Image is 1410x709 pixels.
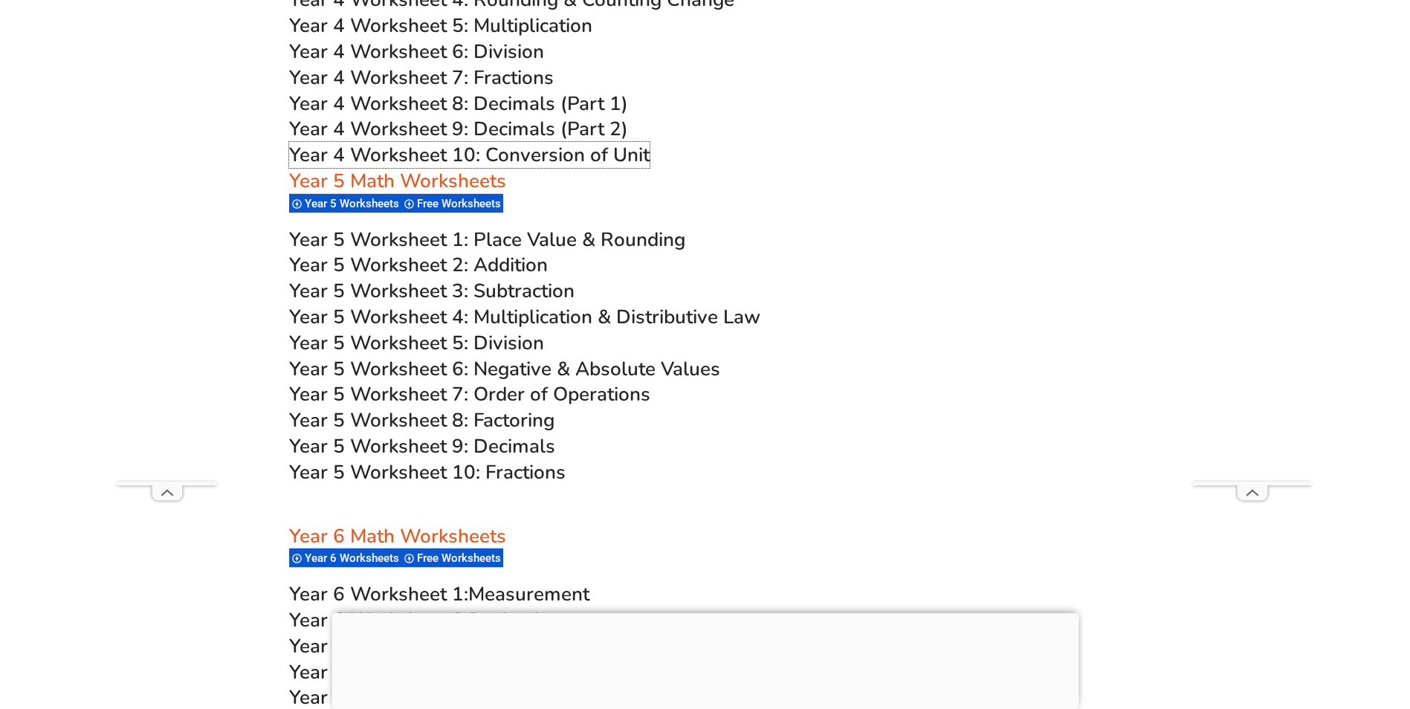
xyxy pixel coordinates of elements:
[289,459,566,485] a: Year 5 Worksheet 10: Fractions
[289,659,545,685] a: Year 6 Worksheet 4:Percents
[289,607,550,633] a: Year 6 Worksheet 2:Decimals
[401,548,503,568] div: Free Worksheets
[332,613,1078,705] iframe: Advertisement
[289,659,468,685] span: Year 6 Worksheet 4:
[289,548,401,568] div: Year 6 Worksheets
[289,633,549,659] a: Year 6 Worksheet 3:Fractions
[289,407,554,433] a: Year 5 Worksheet 8: Factoring
[289,39,544,65] a: Year 4 Worksheet 6: Division
[289,607,468,633] span: Year 6 Worksheet 2:
[401,193,503,213] div: Free Worksheets
[305,551,404,565] span: Year 6 Worksheets
[417,197,505,210] span: Free Worksheets
[289,356,720,382] a: Year 5 Worksheet 6: Negative & Absolute Values
[289,433,555,459] a: Year 5 Worksheet 9: Decimals
[289,13,592,39] a: Year 4 Worksheet 5: Multiplication
[289,116,628,142] a: Year 4 Worksheet 9: Decimals (Part 2)
[289,65,554,91] a: Year 4 Worksheet 7: Fractions
[289,252,548,278] a: Year 5 Worksheet 2: Addition
[468,607,550,633] span: Decimals
[289,278,575,304] a: Year 5 Worksheet 3: Subtraction
[289,581,468,607] span: Year 6 Worksheet 1:
[289,91,628,117] a: Year 4 Worksheet 8: Decimals (Part 1)
[289,193,401,213] div: Year 5 Worksheets
[289,142,650,168] a: Year 4 Worksheet 10: Conversion of Unit
[305,197,404,210] span: Year 5 Worksheets
[289,169,1122,194] h3: Year 5 Math Worksheets
[1162,541,1410,709] iframe: Chat Widget
[289,304,760,330] a: Year 5 Worksheet 4: Multiplication & Distributive Law
[468,581,589,607] span: Measurement
[289,524,1122,549] h3: Year 6 Math Worksheets
[1193,36,1312,482] iframe: Advertisement
[417,551,505,565] span: Free Worksheets
[289,227,685,253] a: Year 5 Worksheet 1: Place Value & Rounding
[289,633,468,659] span: Year 6 Worksheet 3:
[289,381,650,407] a: Year 5 Worksheet 7: Order of Operations
[117,36,217,482] iframe: Advertisement
[289,581,589,607] a: Year 6 Worksheet 1:Measurement
[289,330,544,356] a: Year 5 Worksheet 5: Division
